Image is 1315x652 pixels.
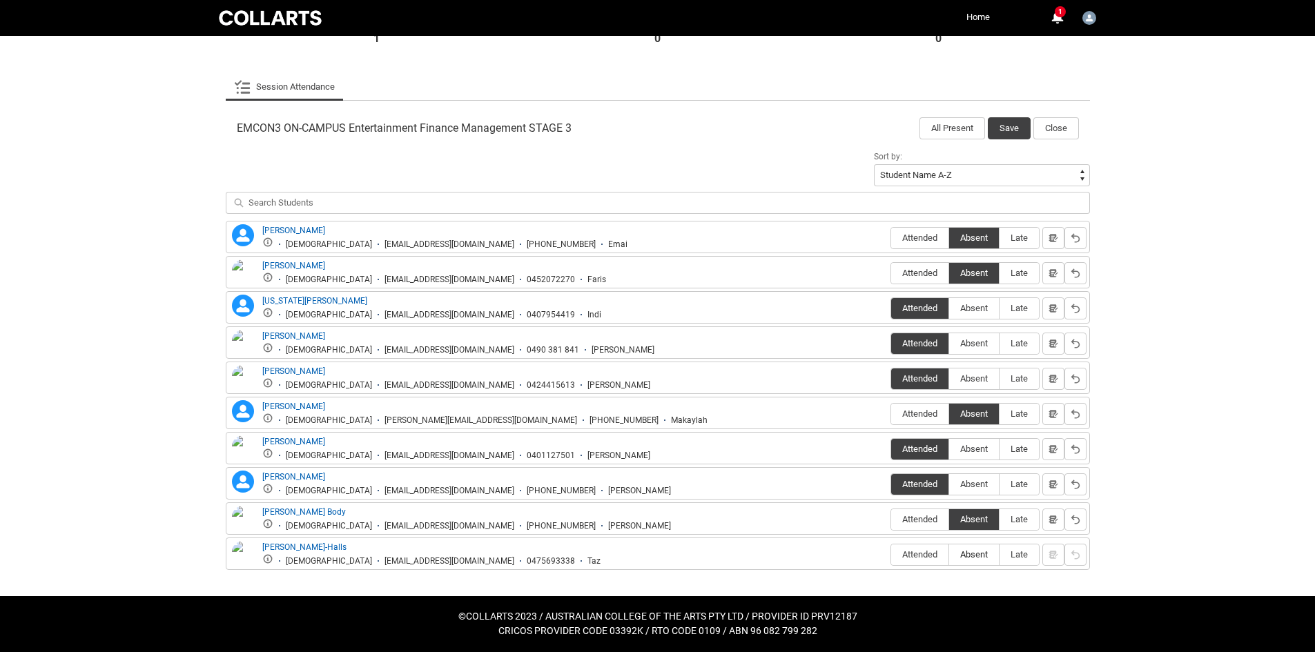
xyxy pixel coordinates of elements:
button: Reset [1064,227,1087,249]
button: Reset [1064,544,1087,566]
span: Attended [891,549,948,560]
img: Taren O'Rourke-Halls [232,541,254,581]
img: Kate Erasmus [232,365,254,395]
strong: 0 [935,32,942,46]
button: Reset [1064,368,1087,390]
lightning-icon: Sarah Sinclair [232,471,254,493]
span: Late [1000,268,1039,278]
a: Session Attendance [234,73,335,101]
span: Late [1000,233,1039,243]
a: [PERSON_NAME] [262,331,325,341]
a: [US_STATE][PERSON_NAME] [262,296,367,306]
span: Absent [949,408,999,419]
div: 0407954419 [527,310,575,320]
span: Late [1000,338,1039,348]
div: 0401127501 [527,451,575,461]
div: [EMAIL_ADDRESS][DOMAIN_NAME] [384,556,514,566]
button: Save [988,117,1031,139]
div: Faris [587,275,606,285]
button: Reset [1064,333,1087,355]
button: All Present [919,117,985,139]
div: [EMAIL_ADDRESS][DOMAIN_NAME] [384,521,514,531]
button: Reset [1064,262,1087,284]
span: Sort by: [874,152,902,161]
a: [PERSON_NAME]-Halls [262,542,347,552]
span: Late [1000,514,1039,524]
div: [PERSON_NAME][EMAIL_ADDRESS][DOMAIN_NAME] [384,415,577,426]
span: Absent [949,549,999,560]
span: Late [1000,303,1039,313]
span: Attended [891,268,948,278]
strong: 1 [373,32,380,46]
a: [PERSON_NAME] [262,226,325,235]
div: [PERSON_NAME] [587,451,650,461]
span: Late [1000,549,1039,560]
span: Attended [891,444,948,454]
span: Absent [949,479,999,489]
div: [PHONE_NUMBER] [527,486,596,496]
button: Close [1033,117,1079,139]
div: [PERSON_NAME] [587,380,650,391]
span: Attended [891,373,948,384]
a: [PERSON_NAME] [262,366,325,376]
button: Reset [1064,403,1087,425]
span: Absent [949,303,999,313]
div: [EMAIL_ADDRESS][DOMAIN_NAME] [384,239,514,250]
div: [DEMOGRAPHIC_DATA] [286,521,372,531]
div: [EMAIL_ADDRESS][DOMAIN_NAME] [384,310,514,320]
a: [PERSON_NAME] [262,261,325,270]
div: [EMAIL_ADDRESS][DOMAIN_NAME] [384,486,514,496]
div: [DEMOGRAPHIC_DATA] [286,310,372,320]
div: [DEMOGRAPHIC_DATA] [286,275,372,285]
lightning-icon: Emai Owen [232,224,254,246]
img: Shaine Body [232,506,254,536]
span: Attended [891,408,948,419]
div: Emai [608,239,627,250]
a: [PERSON_NAME] [262,472,325,482]
div: [PHONE_NUMBER] [527,239,596,250]
img: Jonathan David Maatouk [232,330,254,370]
div: Taz [587,556,601,566]
div: [DEMOGRAPHIC_DATA] [286,345,372,355]
div: [DEMOGRAPHIC_DATA] [286,239,372,250]
a: [PERSON_NAME] [262,402,325,411]
span: Late [1000,479,1039,489]
button: Reset [1064,473,1087,495]
div: [PERSON_NAME] [608,521,671,531]
span: Attended [891,479,948,489]
div: [EMAIL_ADDRESS][DOMAIN_NAME] [384,380,514,391]
img: Faris Green [232,259,254,290]
button: Notes [1042,262,1064,284]
div: [DEMOGRAPHIC_DATA] [286,556,372,566]
button: Notes [1042,508,1064,531]
div: [EMAIL_ADDRESS][DOMAIN_NAME] [384,275,514,285]
div: [PERSON_NAME] [608,486,671,496]
lightning-icon: Makaylah Anderson [232,400,254,422]
button: Notes [1042,403,1064,425]
button: Notes [1042,368,1064,390]
div: 0452072270 [527,275,575,285]
div: [PHONE_NUMBER] [527,521,596,531]
button: Notes [1042,297,1064,319]
span: Absent [949,444,999,454]
span: Attended [891,338,948,348]
button: 1 [1049,10,1065,26]
div: 0424415613 [527,380,575,391]
input: Search Students [226,192,1090,214]
button: Reset [1064,508,1087,531]
div: [DEMOGRAPHIC_DATA] [286,380,372,391]
div: [PERSON_NAME] [592,345,654,355]
div: [DEMOGRAPHIC_DATA] [286,451,372,461]
button: Reset [1064,438,1087,460]
strong: 0 [654,32,661,46]
span: Attended [891,303,948,313]
div: Indi [587,310,601,320]
button: Notes [1042,473,1064,495]
button: Reset [1064,297,1087,319]
li: Session Attendance [226,73,343,101]
div: [EMAIL_ADDRESS][DOMAIN_NAME] [384,451,514,461]
span: EMCON3 ON-CAMPUS Entertainment Finance Management STAGE 3 [237,121,572,135]
div: Makaylah [671,415,708,426]
button: Notes [1042,227,1064,249]
div: [DEMOGRAPHIC_DATA] [286,415,372,426]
